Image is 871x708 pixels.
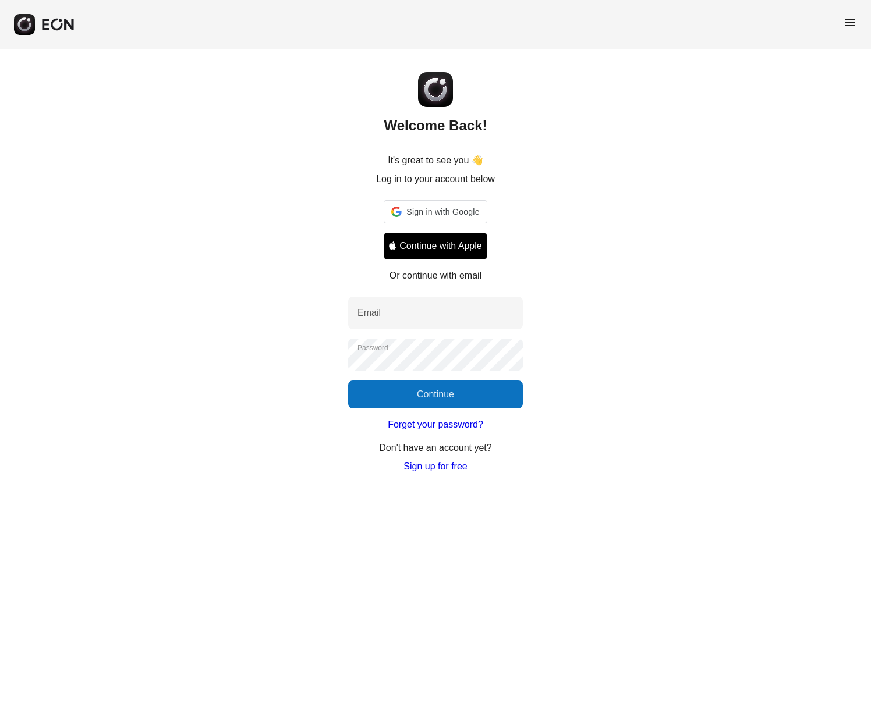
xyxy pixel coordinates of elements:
button: Continue [348,380,523,408]
span: Sign in with Google [406,205,479,219]
p: Or continue with email [390,269,481,283]
div: Sign in with Google [384,200,487,223]
a: Sign up for free [403,460,467,474]
label: Password [357,343,388,353]
p: It's great to see you 👋 [388,154,483,168]
p: Log in to your account below [376,172,495,186]
h2: Welcome Back! [384,116,487,135]
a: Forget your password? [388,418,483,432]
button: Signin with apple ID [384,233,487,259]
p: Don't have an account yet? [379,441,491,455]
label: Email [357,306,381,320]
